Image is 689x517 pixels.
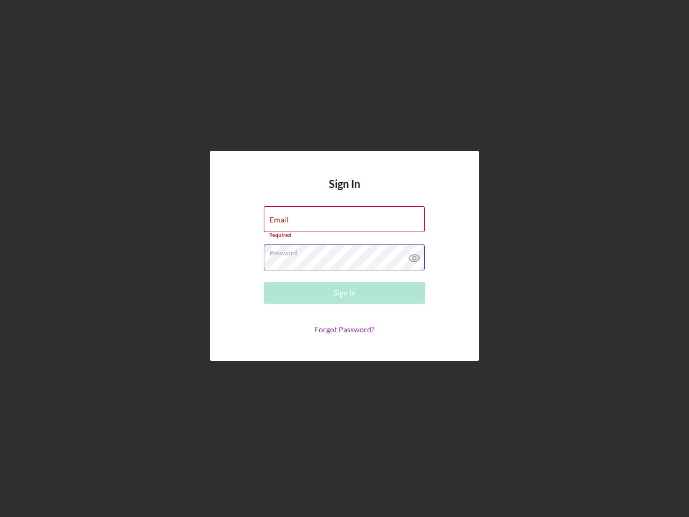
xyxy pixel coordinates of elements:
a: Forgot Password? [314,325,375,334]
div: Sign In [334,282,356,304]
div: Required [264,232,425,239]
label: Email [270,215,289,224]
button: Sign In [264,282,425,304]
label: Password [270,245,425,257]
h4: Sign In [329,178,360,206]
